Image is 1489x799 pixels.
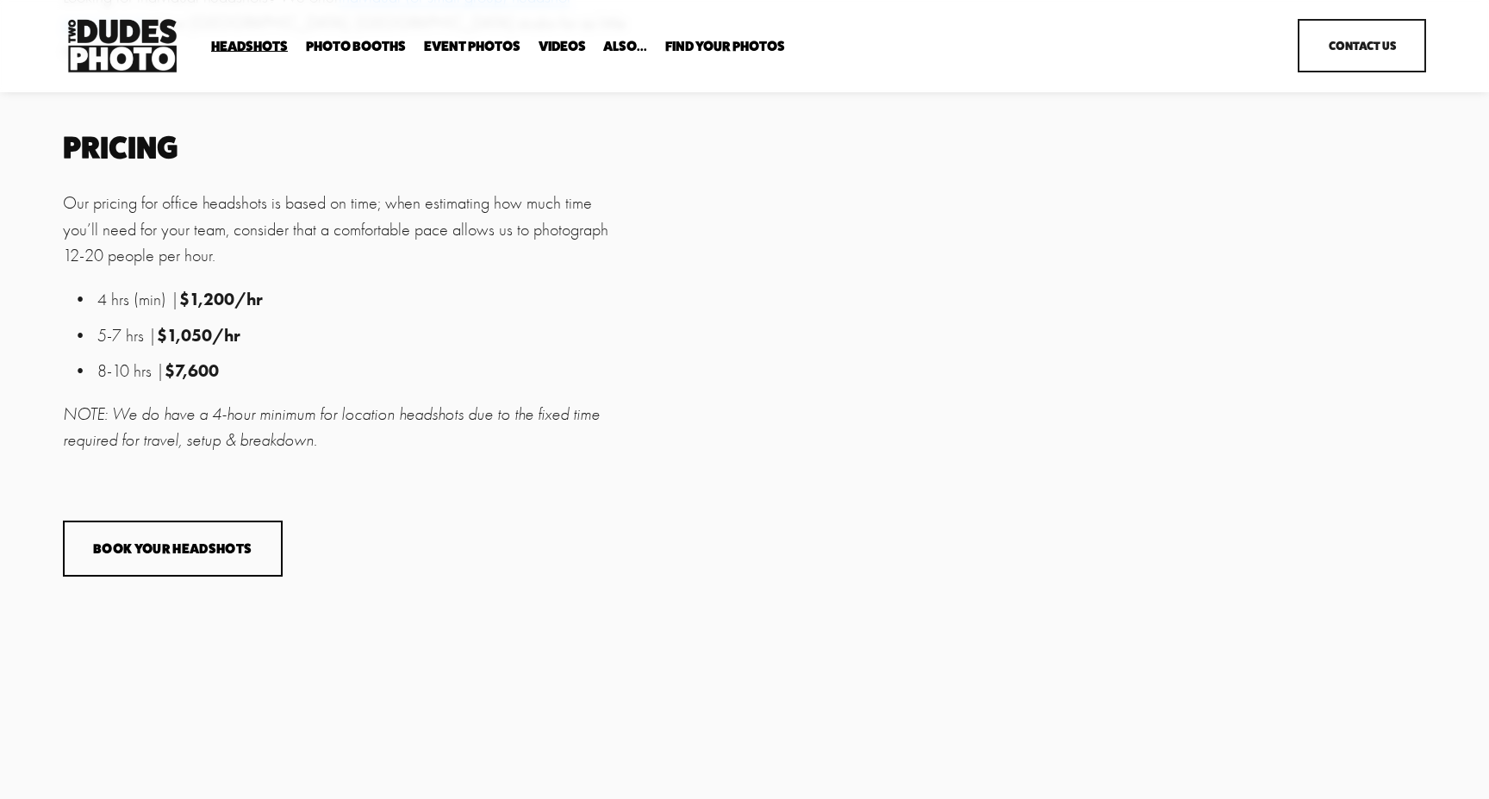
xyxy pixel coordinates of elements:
[603,40,647,53] span: Also...
[63,133,626,163] h2: Pricing
[211,40,288,53] span: Headshots
[211,38,288,54] a: folder dropdown
[97,286,626,313] p: 4 hrs (min) |
[665,38,785,54] a: folder dropdown
[63,190,626,269] p: Our pricing for office headshots is based on time; when estimating how much time you’ll need for ...
[1298,19,1426,72] a: Contact Us
[306,40,406,53] span: Photo Booths
[97,322,626,349] p: 5-7 hrs |
[306,38,406,54] a: folder dropdown
[424,38,520,54] a: Event Photos
[63,521,283,577] button: Book Your Headshots
[97,358,626,384] p: 8-10 hrs |
[165,360,219,381] strong: $7,600
[63,404,604,450] em: NOTE: We do have a 4-hour minimum for location headshots due to the fixed time required for trave...
[179,289,263,309] strong: $1,200/hr
[603,38,647,54] a: folder dropdown
[665,40,785,53] span: Find Your Photos
[63,15,182,77] img: Two Dudes Photo | Headshots, Portraits &amp; Photo Booths
[539,38,586,54] a: Videos
[157,325,240,346] strong: $1,050/hr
